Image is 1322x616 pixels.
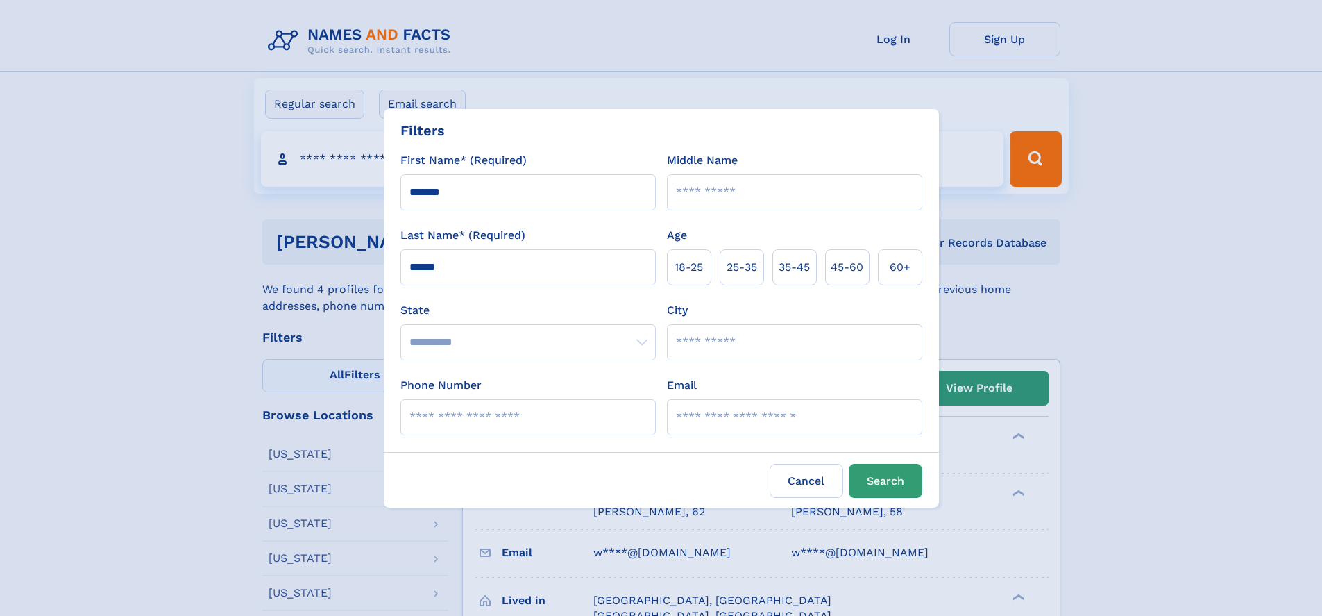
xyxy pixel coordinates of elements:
[890,259,910,276] span: 60+
[849,464,922,498] button: Search
[400,152,527,169] label: First Name* (Required)
[400,377,482,394] label: Phone Number
[770,464,843,498] label: Cancel
[400,227,525,244] label: Last Name* (Required)
[675,259,703,276] span: 18‑25
[779,259,810,276] span: 35‑45
[667,152,738,169] label: Middle Name
[667,227,687,244] label: Age
[400,120,445,141] div: Filters
[727,259,757,276] span: 25‑35
[667,302,688,319] label: City
[667,377,697,394] label: Email
[400,302,656,319] label: State
[831,259,863,276] span: 45‑60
